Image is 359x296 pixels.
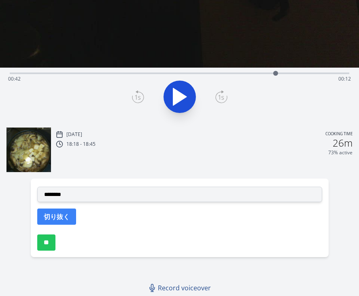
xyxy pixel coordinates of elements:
p: [DATE] [66,131,82,138]
a: Record voiceover [145,280,216,296]
span: 00:12 [338,75,351,82]
p: 18:18 - 18:45 [66,141,96,147]
p: 73% active [328,149,353,156]
h2: 26m [333,138,353,148]
p: Cooking time [325,131,353,138]
span: Record voiceover [158,283,211,293]
img: 251012091923_thumb.jpeg [6,128,51,172]
button: 切り抜く [37,209,76,225]
span: 00:42 [8,75,21,82]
